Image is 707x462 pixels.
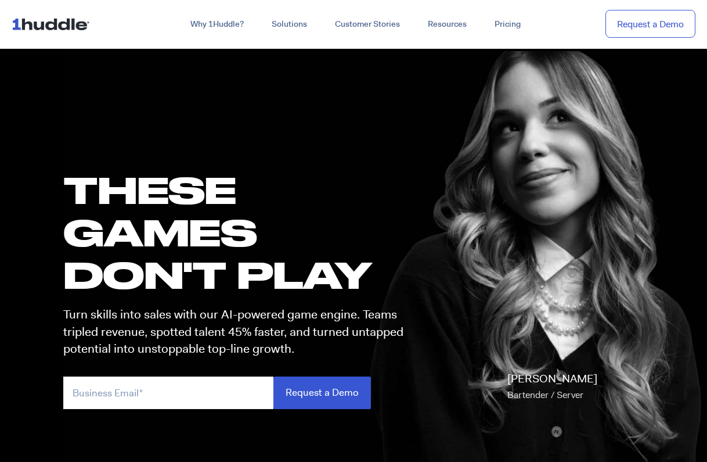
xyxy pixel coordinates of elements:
[273,377,371,409] input: Request a Demo
[414,14,481,35] a: Resources
[481,14,535,35] a: Pricing
[507,389,583,401] span: Bartender / Server
[176,14,258,35] a: Why 1Huddle?
[63,377,273,409] input: Business Email*
[258,14,321,35] a: Solutions
[63,169,414,296] h1: these GAMES DON'T PLAY
[63,306,414,357] p: Turn skills into sales with our AI-powered game engine. Teams tripled revenue, spotted talent 45%...
[12,13,95,35] img: ...
[605,10,695,38] a: Request a Demo
[507,371,597,403] p: [PERSON_NAME]
[321,14,414,35] a: Customer Stories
